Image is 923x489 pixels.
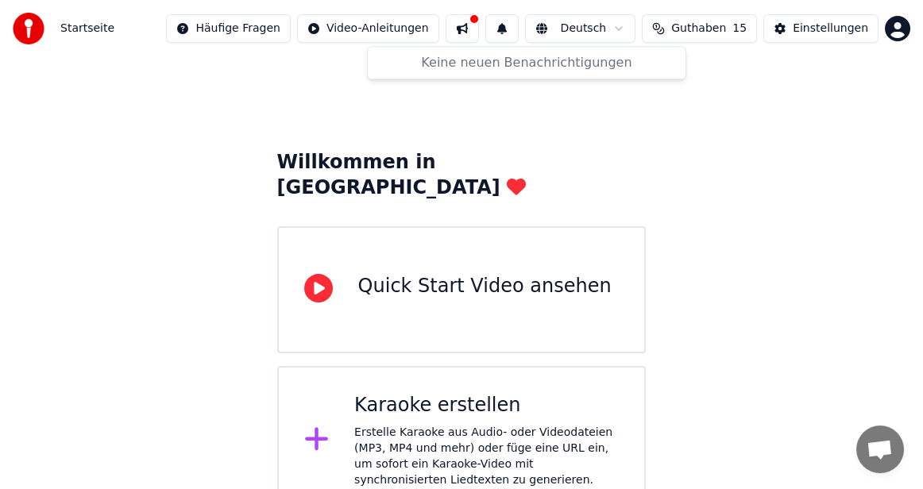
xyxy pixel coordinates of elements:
a: Chat öffnen [856,425,904,473]
button: Häufige Fragen [166,14,291,43]
div: Erstelle Karaoke aus Audio- oder Videodateien (MP3, MP4 und mehr) oder füge eine URL ein, um sofo... [354,425,619,488]
nav: breadcrumb [60,21,114,37]
span: 15 [732,21,747,37]
button: Einstellungen [763,14,879,43]
div: Willkommen in [GEOGRAPHIC_DATA] [277,150,647,201]
div: Quick Start Video ansehen [358,274,612,299]
span: Guthaben [671,21,726,37]
div: Keine neuen Benachrichtigungen [374,53,679,72]
div: Einstellungen [793,21,868,37]
img: youka [13,13,44,44]
span: Startseite [60,21,114,37]
button: Guthaben15 [642,14,757,43]
button: Video-Anleitungen [297,14,439,43]
div: Karaoke erstellen [354,393,619,418]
